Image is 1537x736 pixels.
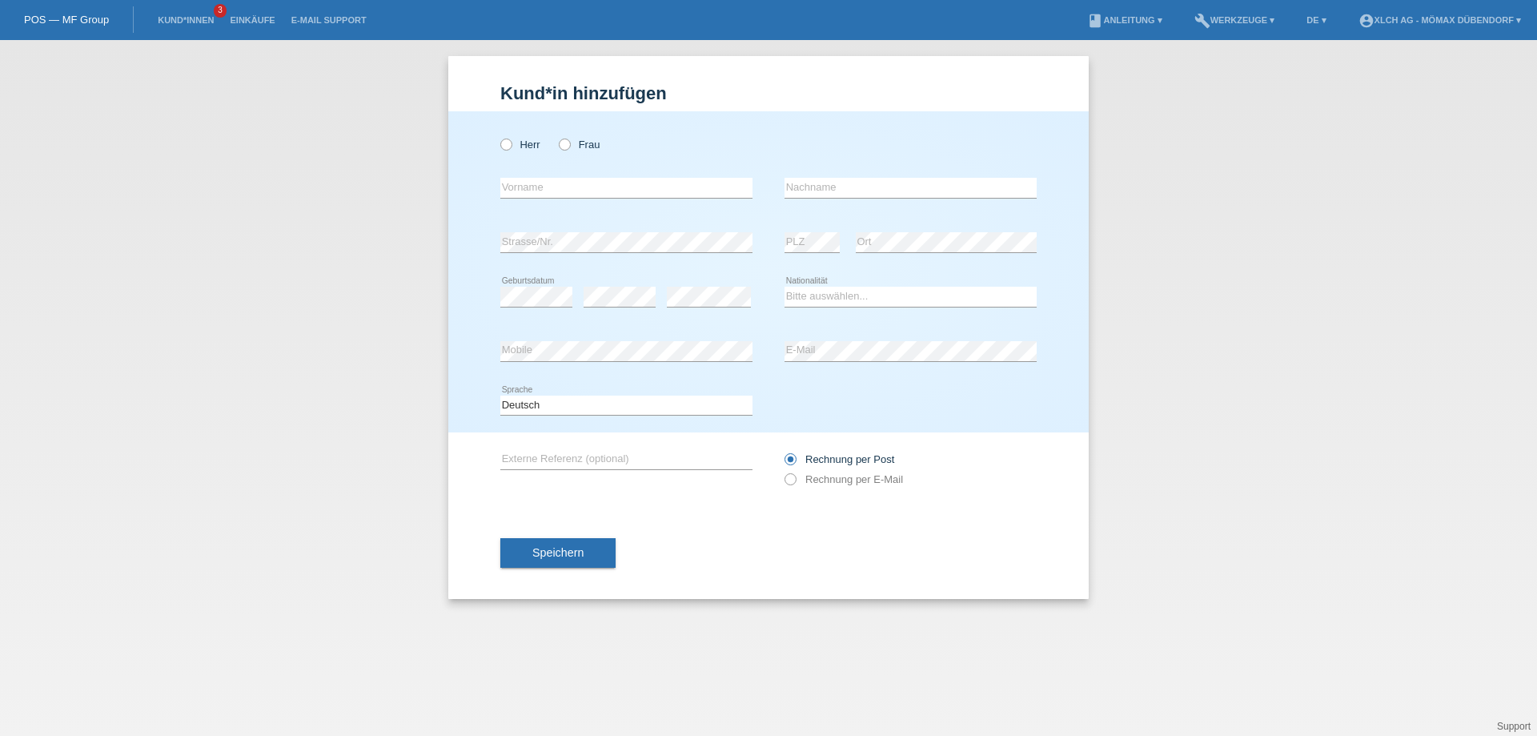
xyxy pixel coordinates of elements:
i: account_circle [1358,13,1374,29]
label: Rechnung per Post [785,453,894,465]
a: account_circleXLCH AG - Mömax Dübendorf ▾ [1350,15,1529,25]
button: Speichern [500,538,616,569]
label: Rechnung per E-Mail [785,473,903,485]
a: POS — MF Group [24,14,109,26]
i: build [1194,13,1210,29]
input: Frau [559,139,569,149]
label: Frau [559,139,600,151]
label: Herr [500,139,540,151]
a: Einkäufe [222,15,283,25]
h1: Kund*in hinzufügen [500,83,1037,103]
a: Kund*innen [150,15,222,25]
input: Herr [500,139,511,149]
span: 3 [214,4,227,18]
a: buildWerkzeuge ▾ [1186,15,1283,25]
input: Rechnung per E-Mail [785,473,795,493]
span: Speichern [532,546,584,559]
input: Rechnung per Post [785,453,795,473]
a: bookAnleitung ▾ [1079,15,1170,25]
a: Support [1497,721,1531,732]
a: E-Mail Support [283,15,375,25]
a: DE ▾ [1298,15,1334,25]
i: book [1087,13,1103,29]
